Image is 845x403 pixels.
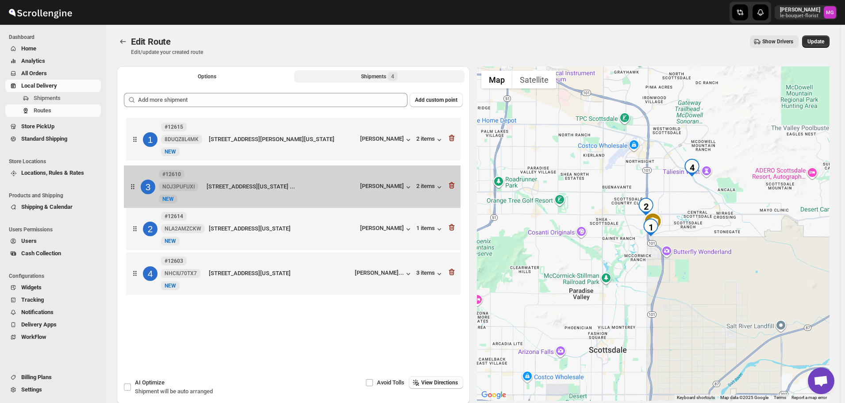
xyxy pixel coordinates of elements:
div: 2 [637,198,655,215]
span: Shipment will be auto arranged [135,388,213,395]
span: Cash Collection [21,250,61,257]
span: Users Permissions [9,226,102,233]
button: Update [802,35,830,48]
span: Widgets [21,284,42,291]
span: Show Drivers [762,38,793,45]
button: Analytics [5,55,101,67]
span: 4 [391,73,394,80]
p: le-bouquet-florist [780,13,820,19]
a: Open this area in Google Maps (opens a new window) [479,389,508,401]
span: View Directions [421,379,458,386]
span: Settings [21,386,42,393]
span: Map data ©2025 Google [720,395,768,400]
span: Melody Gluth [824,6,836,19]
span: Routes [34,107,51,114]
button: Users [5,235,101,247]
span: Notifications [21,309,54,315]
text: MG [826,10,834,15]
button: All Orders [5,67,101,80]
button: Widgets [5,281,101,294]
span: Products and Shipping [9,192,102,199]
p: Edit/update your created route [131,49,203,56]
p: [PERSON_NAME] [780,6,820,13]
button: Notifications [5,306,101,319]
span: Standard Shipping [21,135,67,142]
button: Billing Plans [5,371,101,384]
button: Keyboard shortcuts [677,395,715,401]
button: Locations, Rules & Rates [5,167,101,179]
button: Shipments [5,92,101,104]
span: Billing Plans [21,374,52,380]
button: Show street map [481,71,512,88]
button: View Directions [409,376,463,389]
button: Delivery Apps [5,319,101,331]
button: Tracking [5,294,101,306]
button: Routes [117,35,129,48]
button: Routes [5,104,101,117]
a: Terms (opens in new tab) [774,395,786,400]
button: Shipping & Calendar [5,201,101,213]
span: Store PickUp [21,123,54,130]
span: Tracking [21,296,44,303]
div: Shipments [361,72,398,81]
span: Update [807,38,824,45]
span: Dashboard [9,34,102,41]
div: 4 [683,159,701,177]
div: 1 [642,219,660,236]
button: Show satellite imagery [512,71,556,88]
button: Home [5,42,101,55]
button: Settings [5,384,101,396]
span: WorkFlow [21,334,46,340]
span: Edit Route [131,36,171,47]
img: ScrollEngine [7,1,73,23]
a: Report a map error [791,395,827,400]
button: WorkFlow [5,331,101,343]
button: Add custom point [410,93,463,107]
img: Google [479,389,508,401]
span: Users [21,238,37,244]
span: Add custom point [415,96,457,104]
span: Home [21,45,36,52]
span: Avoid Tolls [377,379,404,386]
button: Show Drivers [750,35,799,48]
input: Add more shipment [138,93,407,107]
span: Shipments [34,95,61,101]
div: Open chat [808,368,834,394]
div: Selected Shipments [117,86,470,353]
span: Store Locations [9,158,102,165]
span: AI Optimize [135,379,165,386]
span: Configurations [9,273,102,280]
button: All Route Options [122,70,292,83]
span: Locations, Rules & Rates [21,169,84,176]
span: Shipping & Calendar [21,203,73,210]
span: Delivery Apps [21,321,57,328]
span: Analytics [21,58,45,64]
button: User menu [775,5,837,19]
span: All Orders [21,70,47,77]
button: Selected Shipments [294,70,465,83]
button: Map camera controls [807,372,825,390]
span: Options [198,73,216,80]
span: Local Delivery [21,82,57,89]
button: Cash Collection [5,247,101,260]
